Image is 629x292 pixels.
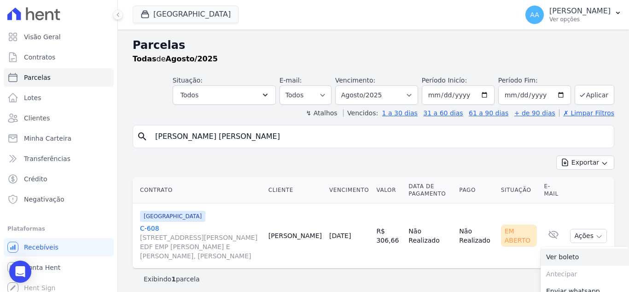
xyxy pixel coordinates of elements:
[133,6,239,23] button: [GEOGRAPHIC_DATA]
[4,149,114,168] a: Transferências
[4,109,114,127] a: Clientes
[4,68,114,87] a: Parcelas
[405,203,455,268] td: Não Realizado
[556,155,614,170] button: Exportar
[133,54,157,63] strong: Todas
[4,28,114,46] a: Visão Geral
[326,177,373,203] th: Vencimento
[24,93,41,102] span: Lotes
[541,177,567,203] th: E-mail
[373,203,405,268] td: R$ 306,66
[173,77,203,84] label: Situação:
[559,109,614,117] a: ✗ Limpar Filtros
[150,127,610,146] input: Buscar por nome do lote ou do cliente
[181,89,198,101] span: Todos
[497,177,541,203] th: Situação
[4,129,114,148] a: Minha Carteira
[335,77,375,84] label: Vencimento:
[24,73,51,82] span: Parcelas
[24,154,70,163] span: Transferências
[9,261,31,283] div: Open Intercom Messenger
[171,275,176,283] b: 1
[373,177,405,203] th: Valor
[133,54,218,65] p: de
[306,109,337,117] label: ↯ Atalhos
[455,203,497,268] td: Não Realizado
[549,16,611,23] p: Ver opções
[4,190,114,209] a: Negativação
[518,2,629,28] button: AA [PERSON_NAME] Ver opções
[140,211,205,222] span: [GEOGRAPHIC_DATA]
[24,134,71,143] span: Minha Carteira
[133,177,265,203] th: Contrato
[501,225,537,247] div: Em Aberto
[24,32,61,42] span: Visão Geral
[422,77,467,84] label: Período Inicío:
[4,170,114,188] a: Crédito
[265,203,326,268] td: [PERSON_NAME]
[137,131,148,142] i: search
[7,223,110,234] div: Plataformas
[144,274,200,284] p: Exibindo parcela
[530,12,539,18] span: AA
[4,48,114,66] a: Contratos
[24,243,58,252] span: Recebíveis
[405,177,455,203] th: Data de Pagamento
[24,113,50,123] span: Clientes
[455,177,497,203] th: Pago
[24,263,60,272] span: Conta Hent
[469,109,508,117] a: 61 a 90 dias
[514,109,555,117] a: + de 90 dias
[173,85,276,105] button: Todos
[24,53,55,62] span: Contratos
[166,54,218,63] strong: Agosto/2025
[4,258,114,277] a: Conta Hent
[423,109,463,117] a: 31 a 60 dias
[570,229,607,243] button: Ações
[343,109,378,117] label: Vencidos:
[329,232,351,239] a: [DATE]
[24,174,47,184] span: Crédito
[549,6,611,16] p: [PERSON_NAME]
[24,195,64,204] span: Negativação
[575,85,614,105] button: Aplicar
[541,249,629,266] a: Ver boleto
[140,233,261,261] span: [STREET_ADDRESS][PERSON_NAME] EDF EMP [PERSON_NAME] E [PERSON_NAME], [PERSON_NAME]
[541,266,629,283] span: Antecipar
[265,177,326,203] th: Cliente
[280,77,302,84] label: E-mail:
[498,76,571,85] label: Período Fim:
[382,109,418,117] a: 1 a 30 dias
[140,224,261,261] a: C-608[STREET_ADDRESS][PERSON_NAME] EDF EMP [PERSON_NAME] E [PERSON_NAME], [PERSON_NAME]
[133,37,614,54] h2: Parcelas
[4,89,114,107] a: Lotes
[4,238,114,256] a: Recebíveis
